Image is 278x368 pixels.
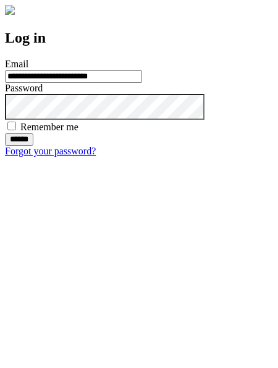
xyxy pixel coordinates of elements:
h2: Log in [5,30,273,46]
img: logo-4e3dc11c47720685a147b03b5a06dd966a58ff35d612b21f08c02c0306f2b779.png [5,5,15,15]
label: Remember me [20,122,78,132]
label: Email [5,59,28,69]
a: Forgot your password? [5,146,96,156]
label: Password [5,83,43,93]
